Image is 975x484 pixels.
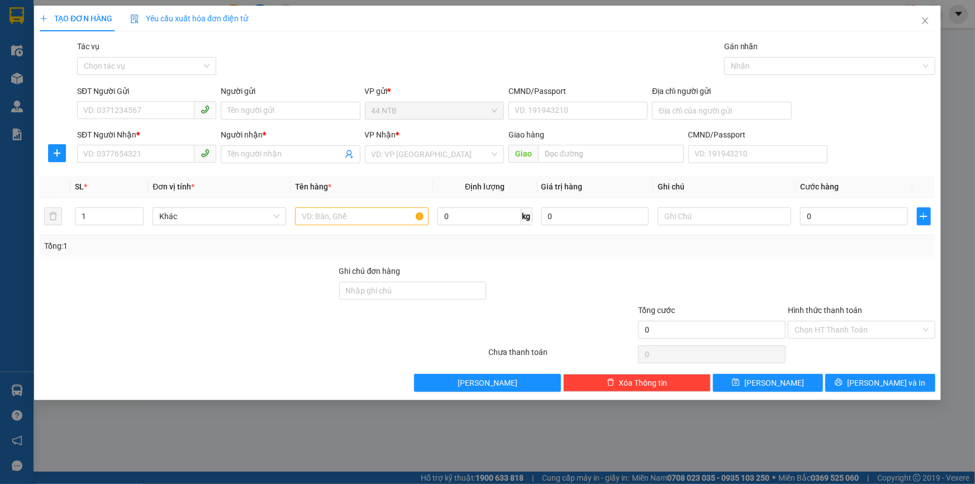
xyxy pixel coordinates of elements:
div: CMND/Passport [508,85,648,97]
span: Giá trị hàng [541,182,583,191]
div: Người gửi [221,85,360,97]
span: printer [835,378,843,387]
span: Định lượng [465,182,505,191]
span: user-add [345,150,354,159]
span: Nhận: [96,11,122,22]
span: Tên hàng [295,182,331,191]
span: [PERSON_NAME] [458,377,517,389]
span: save [732,378,740,387]
span: TẠO ĐƠN HÀNG [40,14,112,23]
label: Tác vụ [77,42,99,51]
div: SĐT Người Gửi [77,85,216,97]
input: VD: Bàn, Ghế [295,207,429,225]
span: close [921,16,930,25]
span: [PERSON_NAME] và In [848,377,926,389]
div: Tâm [96,36,174,50]
div: VP gửi [365,85,504,97]
span: Cước hàng [800,182,839,191]
label: Hình thức thanh toán [788,306,862,315]
span: phone [201,105,210,114]
span: phone [201,149,210,158]
div: Chưa thanh toán [488,346,638,366]
span: plus [49,149,66,158]
button: printer[PERSON_NAME] và In [825,374,935,392]
div: Hàng Bà Rịa [96,10,174,36]
div: Địa chỉ người gửi [652,85,791,97]
input: Ghi chú đơn hàng [339,282,487,300]
span: plus [917,212,930,221]
span: [PERSON_NAME] [744,377,804,389]
button: delete [44,207,62,225]
button: Close [910,6,941,37]
span: SL [75,182,84,191]
span: Giao [508,145,538,163]
button: save[PERSON_NAME] [713,374,823,392]
input: Dọc đường [538,145,684,163]
span: Đơn vị tính [153,182,194,191]
div: Người nhận [221,129,360,141]
div: 0909263910 [96,50,174,65]
div: 44 NTB [9,10,88,23]
div: Bích [9,23,88,36]
div: Tổng: 1 [44,240,377,252]
label: Gán nhãn [724,42,758,51]
div: 0946644874 [9,36,88,52]
div: SĐT Người Nhận [77,129,216,141]
span: VP Nhận [365,130,396,139]
span: plus [40,15,47,22]
label: Ghi chú đơn hàng [339,267,401,276]
span: R : [8,73,19,85]
button: plus [49,144,66,162]
div: CMND/Passport [688,129,827,141]
span: Giao hàng [508,130,544,139]
th: Ghi chú [653,176,796,198]
input: 0 [541,207,649,225]
button: plus [917,207,931,225]
span: Xóa Thông tin [619,377,668,389]
input: Ghi Chú [658,207,791,225]
button: deleteXóa Thông tin [563,374,711,392]
span: Khác [159,208,279,225]
span: Yêu cầu xuất hóa đơn điện tử [130,14,248,23]
span: Gửi: [9,11,27,22]
button: [PERSON_NAME] [414,374,562,392]
span: delete [607,378,615,387]
span: kg [521,207,532,225]
input: Địa chỉ của người gửi [652,102,791,120]
img: icon [130,15,139,23]
span: Tổng cước [638,306,675,315]
div: 30.000 [8,72,89,86]
span: 44 NTB [372,102,497,119]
